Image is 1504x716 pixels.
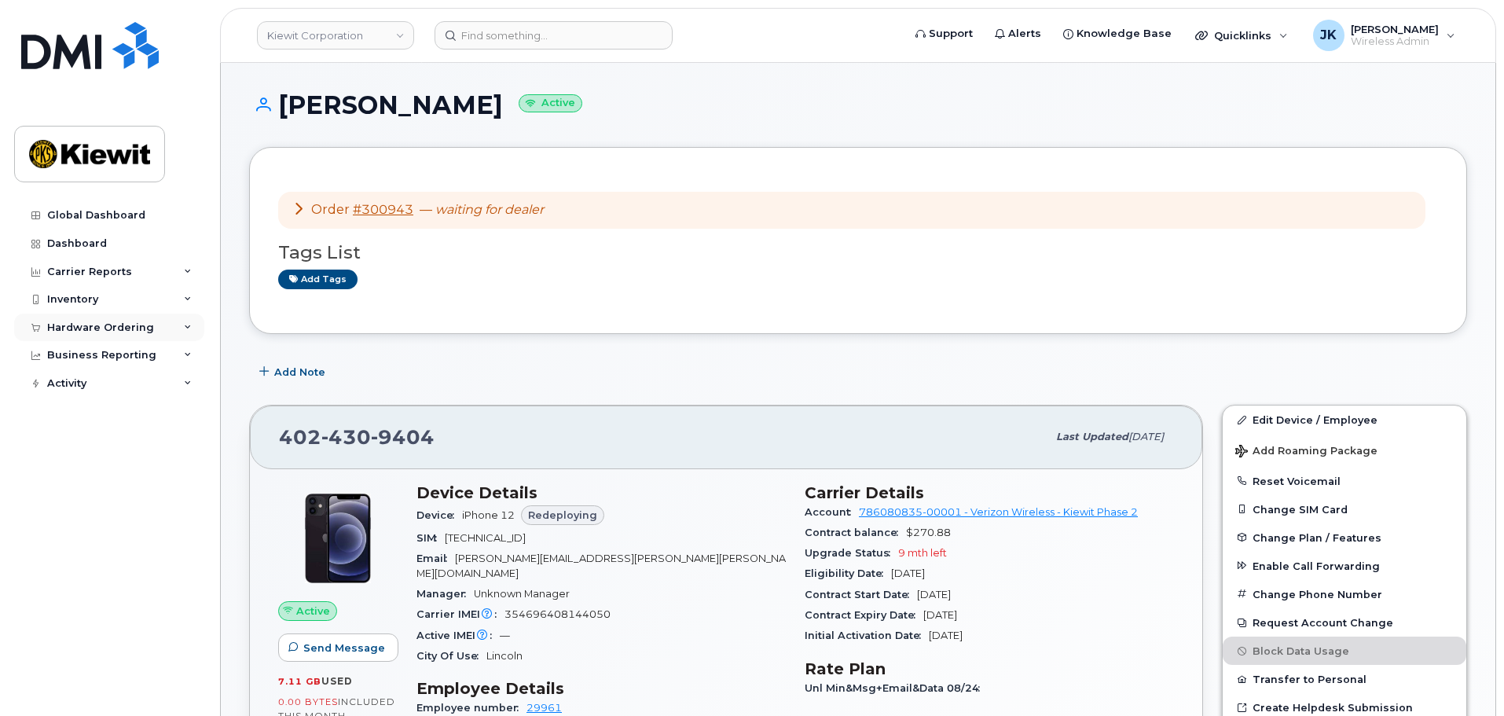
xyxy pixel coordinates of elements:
[906,527,951,538] span: $270.88
[353,202,413,217] a: #300943
[278,676,321,687] span: 7.11 GB
[291,491,385,586] img: iPhone_12.jpg
[296,604,330,619] span: Active
[1223,637,1466,665] button: Block Data Usage
[416,588,474,600] span: Manager
[279,425,435,449] span: 402
[311,202,350,217] span: Order
[416,679,786,698] h3: Employee Details
[486,650,523,662] span: Lincoln
[274,365,325,380] span: Add Note
[321,425,371,449] span: 430
[249,91,1467,119] h1: [PERSON_NAME]
[805,630,929,641] span: Initial Activation Date
[805,609,923,621] span: Contract Expiry Date
[805,506,859,518] span: Account
[371,425,435,449] span: 9404
[805,682,988,694] span: Unl Min&Msg+Email&Data 08/24
[1223,406,1466,434] a: Edit Device / Employee
[805,659,1174,678] h3: Rate Plan
[1235,445,1377,460] span: Add Roaming Package
[1223,495,1466,523] button: Change SIM Card
[805,527,906,538] span: Contract balance
[435,202,544,217] em: waiting for dealer
[321,675,353,687] span: used
[1223,552,1466,580] button: Enable Call Forwarding
[1253,560,1380,571] span: Enable Call Forwarding
[1223,665,1466,693] button: Transfer to Personal
[1056,431,1128,442] span: Last updated
[1223,434,1466,466] button: Add Roaming Package
[859,506,1138,518] a: 786080835-00001 - Verizon Wireless - Kiewit Phase 2
[416,702,526,714] span: Employee number
[1436,648,1492,704] iframe: Messenger Launcher
[278,696,338,707] span: 0.00 Bytes
[1253,531,1381,543] span: Change Plan / Features
[929,630,963,641] span: [DATE]
[500,630,510,641] span: —
[416,630,500,641] span: Active IMEI
[278,243,1438,263] h3: Tags List
[416,532,445,544] span: SIM
[898,547,947,559] span: 9 mth left
[805,567,891,579] span: Eligibility Date
[528,508,597,523] span: Redeploying
[278,633,398,662] button: Send Message
[416,509,462,521] span: Device
[416,553,786,578] span: [PERSON_NAME][EMAIL_ADDRESS][PERSON_NAME][PERSON_NAME][DOMAIN_NAME]
[462,509,515,521] span: iPhone 12
[1223,523,1466,552] button: Change Plan / Features
[805,589,917,600] span: Contract Start Date
[504,608,611,620] span: 354696408144050
[249,358,339,386] button: Add Note
[278,270,358,289] a: Add tags
[474,588,570,600] span: Unknown Manager
[923,609,957,621] span: [DATE]
[303,641,385,655] span: Send Message
[416,483,786,502] h3: Device Details
[1223,467,1466,495] button: Reset Voicemail
[1223,608,1466,637] button: Request Account Change
[805,547,898,559] span: Upgrade Status
[416,553,455,564] span: Email
[1128,431,1164,442] span: [DATE]
[420,202,544,217] span: —
[445,532,526,544] span: [TECHNICAL_ID]
[416,608,504,620] span: Carrier IMEI
[805,483,1174,502] h3: Carrier Details
[1223,580,1466,608] button: Change Phone Number
[891,567,925,579] span: [DATE]
[526,702,562,714] a: 29961
[917,589,951,600] span: [DATE]
[416,650,486,662] span: City Of Use
[519,94,582,112] small: Active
